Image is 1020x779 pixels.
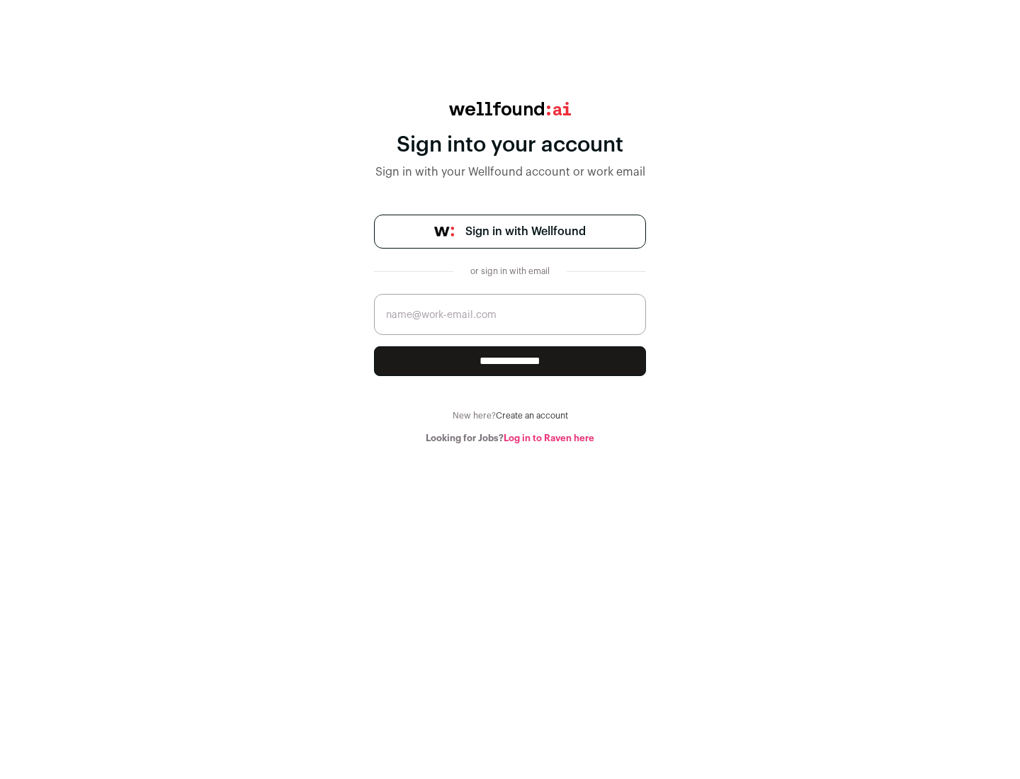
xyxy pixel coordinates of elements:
[496,411,568,420] a: Create an account
[504,433,594,443] a: Log in to Raven here
[465,266,555,277] div: or sign in with email
[465,223,586,240] span: Sign in with Wellfound
[374,294,646,335] input: name@work-email.com
[434,227,454,237] img: wellfound-symbol-flush-black-fb3c872781a75f747ccb3a119075da62bfe97bd399995f84a933054e44a575c4.png
[374,164,646,181] div: Sign in with your Wellfound account or work email
[374,410,646,421] div: New here?
[374,132,646,158] div: Sign into your account
[449,102,571,115] img: wellfound:ai
[374,215,646,249] a: Sign in with Wellfound
[374,433,646,444] div: Looking for Jobs?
